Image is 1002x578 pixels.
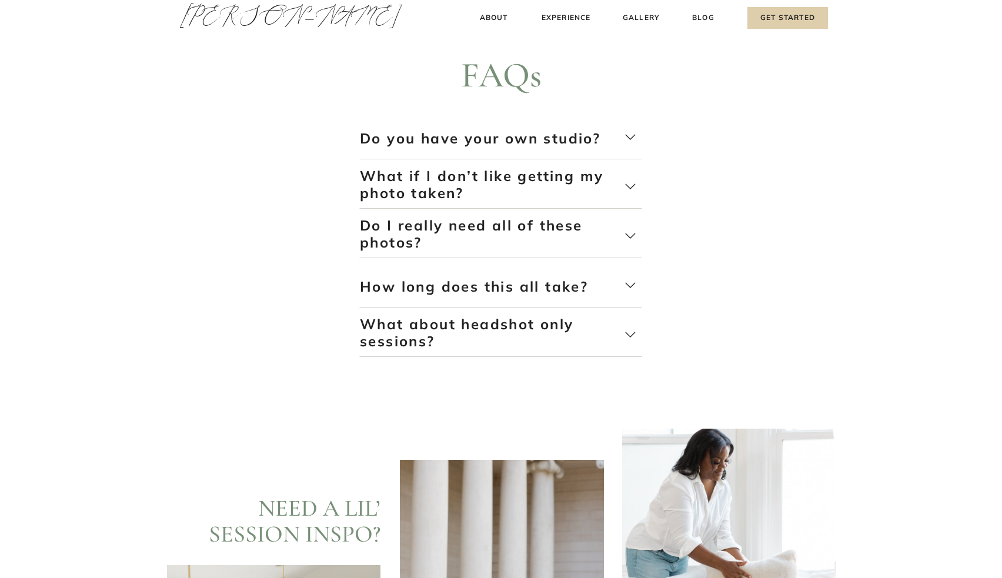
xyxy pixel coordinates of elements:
[360,130,624,165] p: Do you have your own studio?
[747,7,828,29] a: Get Started
[360,168,624,202] p: What if I don’t like getting my photo taken?
[183,495,380,546] h2: NEED A LIL’ SESSION INSPO?
[690,12,717,24] a: Blog
[360,217,624,252] p: Do I really need all of these photos?
[360,278,624,313] p: How long does this all take?
[540,12,592,24] a: Experience
[476,12,511,24] a: About
[360,316,624,350] p: What about headshot only sessions?
[622,12,661,24] a: Gallery
[322,58,681,95] h2: FAQs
